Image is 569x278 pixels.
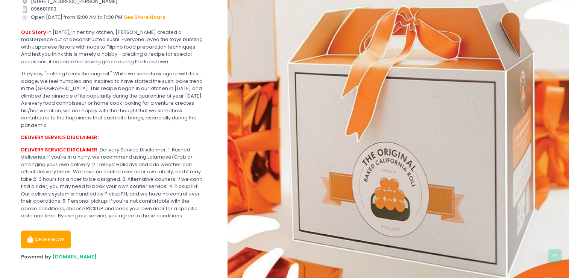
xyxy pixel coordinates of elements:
[21,13,206,21] div: Open [DATE] from 12:00 AM to 11:30 PM
[21,134,99,141] b: DELIVERY SERVICE DISCLAIMER:
[21,253,206,261] div: Powered by
[21,70,206,129] div: They say, "nothing beats the original." While we somehow agree with this adage, we feel humbled a...
[21,146,99,153] b: DELIVERY SERVICE DISCLAIMER:
[123,13,165,21] button: see store hours
[21,231,71,249] button: ORDER NOW
[21,5,206,13] div: 09668111113
[21,146,206,220] div: Delivery Service Disclaimer: 1. Rushed deliveries: If you're in a hurry, we recommend using Lalam...
[21,29,206,66] div: In [DATE], in her tiny kitchen, [PERSON_NAME] created a masterpiece out of deconstructed sushi. E...
[21,29,46,36] b: Our Story
[52,253,97,260] a: [DOMAIN_NAME]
